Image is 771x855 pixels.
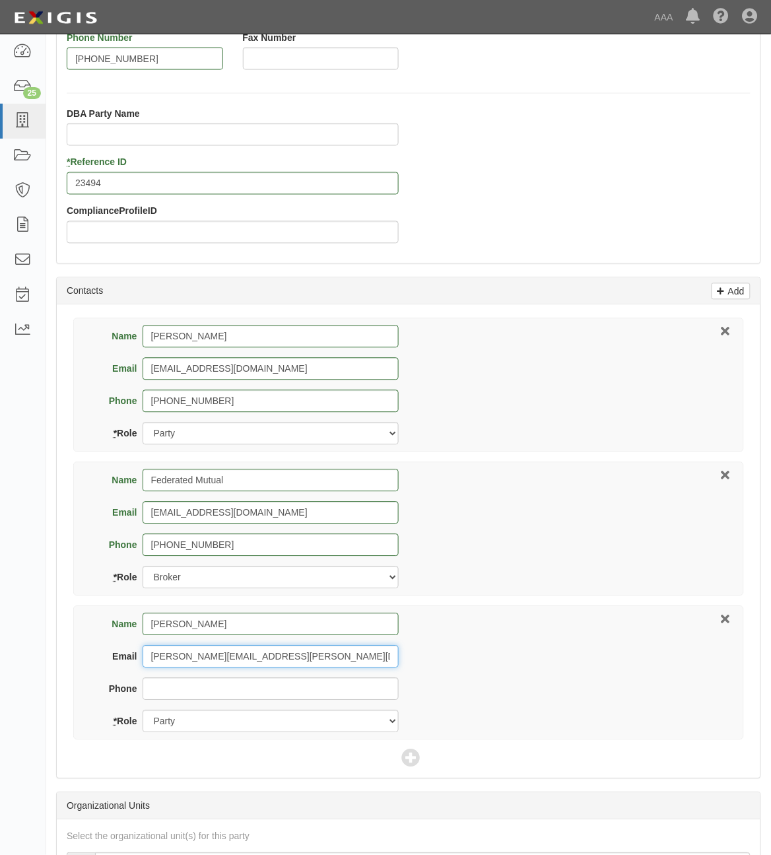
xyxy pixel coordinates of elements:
[725,284,745,299] p: Add
[67,156,127,169] label: Reference ID
[243,31,296,44] label: Fax Number
[712,283,751,300] a: Add
[97,330,143,343] label: Name
[97,395,143,408] label: Phone
[97,571,143,584] label: Role
[10,6,101,30] img: logo-5460c22ac91f19d4615b14bd174203de0afe785f0fc80cf4dbbc73dc1793850b.png
[714,9,729,25] i: Help Center - Complianz
[97,362,143,376] label: Email
[67,205,157,218] label: ComplianceProfileID
[97,427,143,440] label: Role
[402,750,416,769] span: Add Contact
[114,572,117,583] abbr: required
[97,618,143,631] label: Name
[648,4,680,30] a: AAA
[97,683,143,696] label: Phone
[23,87,41,99] div: 25
[97,506,143,520] label: Email
[114,716,117,727] abbr: required
[67,157,70,168] abbr: required
[57,793,760,820] div: Organizational Units
[67,107,140,120] label: DBA Party Name
[97,539,143,552] label: Phone
[57,830,760,843] div: Select the organizational unit(s) for this party
[97,715,143,728] label: Role
[57,278,760,305] div: Contacts
[97,650,143,664] label: Email
[67,31,133,44] label: Phone Number
[97,474,143,487] label: Name
[114,428,117,439] abbr: required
